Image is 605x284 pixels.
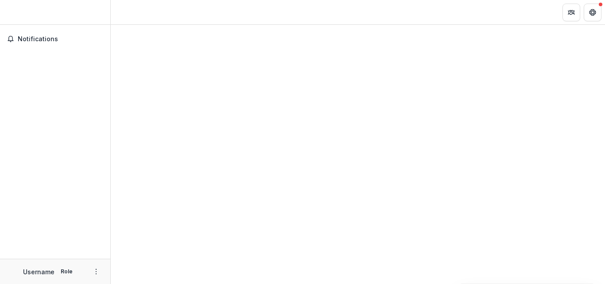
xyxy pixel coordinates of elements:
p: Username [23,267,54,276]
button: Partners [562,4,580,21]
p: Role [58,268,75,276]
button: Notifications [4,32,107,46]
button: More [91,266,101,277]
button: Get Help [584,4,601,21]
span: Notifications [18,35,103,43]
